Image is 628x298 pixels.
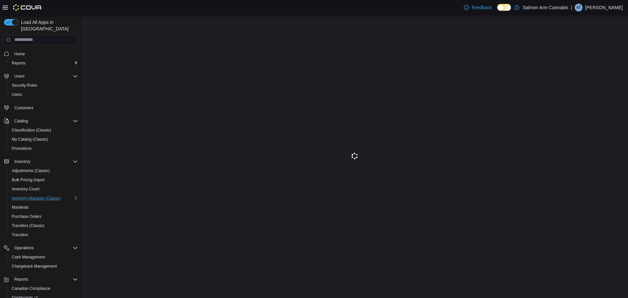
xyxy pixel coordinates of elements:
button: Customers [1,103,80,113]
span: Users [12,72,78,80]
span: Inventory Manager (Classic) [9,194,78,202]
button: Chargeback Management [7,262,80,271]
button: Users [1,72,80,81]
button: Adjustments (Classic) [7,166,80,175]
a: Users [9,91,25,98]
button: Cash Management [7,253,80,262]
span: My Catalog (Classic) [12,137,48,142]
a: Inventory Count [9,185,42,193]
span: Catalog [12,117,78,125]
span: Chargeback Management [12,264,57,269]
a: Feedback [461,1,494,14]
a: Manifests [9,203,31,211]
span: Reports [14,277,28,282]
button: Catalog [1,116,80,126]
span: Inventory Count [12,186,40,192]
span: Reports [9,59,78,67]
a: Canadian Compliance [9,285,53,292]
span: AT [576,4,581,11]
span: Reports [12,275,78,283]
span: Inventory Manager (Classic) [12,196,61,201]
a: Inventory Manager (Classic) [9,194,63,202]
span: Canadian Compliance [12,286,50,291]
span: Operations [14,245,34,251]
span: Transfers [12,232,28,237]
span: Customers [14,105,33,111]
span: Cash Management [9,253,78,261]
span: Adjustments (Classic) [9,167,78,175]
button: Promotions [7,144,80,153]
button: Inventory [12,158,33,166]
button: Classification (Classic) [7,126,80,135]
span: Transfers (Classic) [12,223,44,228]
span: Promotions [9,145,78,152]
button: Transfers (Classic) [7,221,80,230]
span: Inventory [14,159,30,164]
p: [PERSON_NAME] [585,4,623,11]
span: Transfers [9,231,78,239]
button: Catalog [12,117,30,125]
button: Operations [1,243,80,253]
span: Security Roles [9,81,78,89]
a: Transfers [9,231,31,239]
span: Security Roles [12,83,37,88]
span: Chargeback Management [9,262,78,270]
span: Adjustments (Classic) [12,168,50,173]
span: Classification (Classic) [12,128,51,133]
img: Cova [13,4,42,11]
button: Transfers [7,230,80,239]
a: Purchase Orders [9,213,44,220]
span: Purchase Orders [9,213,78,220]
button: Security Roles [7,81,80,90]
a: Transfers (Classic) [9,222,47,230]
span: Users [14,74,25,79]
span: Bulk Pricing Import [12,177,45,183]
button: My Catalog (Classic) [7,135,80,144]
button: Manifests [7,203,80,212]
button: Reports [7,59,80,68]
span: Purchase Orders [12,214,42,219]
a: Security Roles [9,81,40,89]
button: Inventory Manager (Classic) [7,194,80,203]
a: Cash Management [9,253,47,261]
button: Home [1,49,80,59]
a: Customers [12,104,36,112]
a: Promotions [9,145,34,152]
span: Inventory Count [9,185,78,193]
button: Bulk Pricing Import [7,175,80,184]
span: Load All Apps in [GEOGRAPHIC_DATA] [18,19,78,32]
a: Home [12,50,27,58]
span: Manifests [12,205,28,210]
span: Catalog [14,118,28,124]
span: Inventory [12,158,78,166]
p: Salmon Arm Cannabis [523,4,568,11]
div: Amanda Toms [575,4,583,11]
button: Users [12,72,27,80]
button: Inventory Count [7,184,80,194]
span: Customers [12,104,78,112]
a: Chargeback Management [9,262,60,270]
span: Feedback [472,4,492,11]
span: Home [12,50,78,58]
button: Inventory [1,157,80,166]
span: Reports [12,61,26,66]
span: Home [14,51,25,57]
button: Reports [12,275,31,283]
button: Reports [1,275,80,284]
span: Transfers (Classic) [9,222,78,230]
span: Cash Management [12,254,45,260]
span: Users [12,92,22,97]
span: Operations [12,244,78,252]
input: Dark Mode [497,4,511,11]
span: Classification (Classic) [9,126,78,134]
span: My Catalog (Classic) [9,135,78,143]
span: Users [9,91,78,98]
a: Reports [9,59,28,67]
a: Adjustments (Classic) [9,167,52,175]
span: Promotions [12,146,32,151]
span: Manifests [9,203,78,211]
button: Canadian Compliance [7,284,80,293]
span: Bulk Pricing Import [9,176,78,184]
button: Users [7,90,80,99]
